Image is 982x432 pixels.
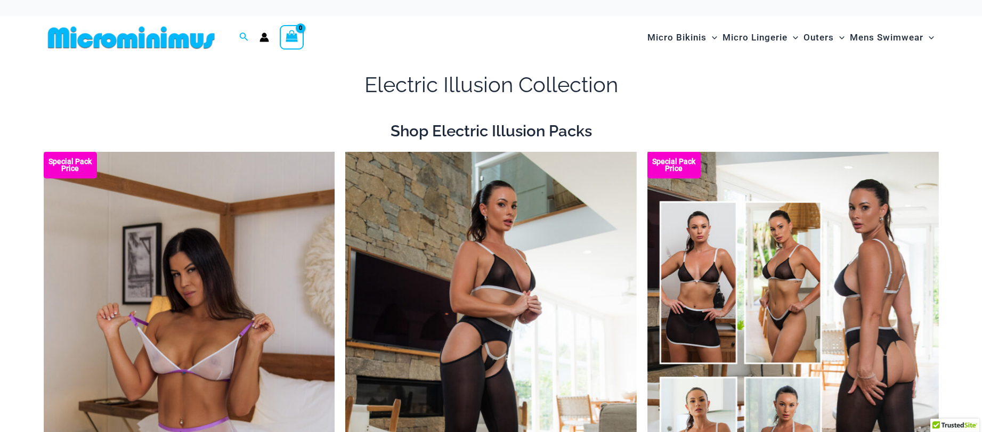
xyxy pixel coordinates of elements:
a: Mens SwimwearMenu ToggleMenu Toggle [847,21,937,54]
h1: Electric Illusion Collection [44,70,939,100]
nav: Site Navigation [643,20,939,55]
a: Account icon link [259,32,269,42]
b: Special Pack Price [44,158,97,172]
a: Micro BikinisMenu ToggleMenu Toggle [645,21,720,54]
span: Menu Toggle [788,24,798,51]
b: Special Pack Price [647,158,701,172]
span: Menu Toggle [834,24,845,51]
span: Micro Lingerie [723,24,788,51]
span: Mens Swimwear [850,24,923,51]
span: Outers [804,24,834,51]
a: Micro LingerieMenu ToggleMenu Toggle [720,21,801,54]
span: Menu Toggle [707,24,717,51]
h2: Shop Electric Illusion Packs [44,121,939,141]
a: View Shopping Cart, empty [280,25,304,50]
img: MM SHOP LOGO FLAT [44,26,219,50]
a: Search icon link [239,31,249,44]
span: Micro Bikinis [647,24,707,51]
a: OutersMenu ToggleMenu Toggle [801,21,847,54]
span: Menu Toggle [923,24,934,51]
